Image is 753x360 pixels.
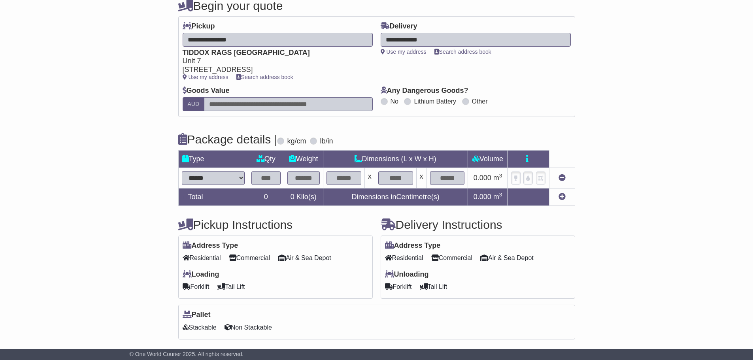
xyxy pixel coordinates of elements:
span: Tail Lift [420,281,447,293]
label: lb/in [320,137,333,146]
td: Dimensions in Centimetre(s) [323,188,468,205]
span: Residential [385,252,423,264]
span: m [493,174,502,182]
td: 0 [248,188,284,205]
div: [STREET_ADDRESS] [183,66,365,74]
span: Tail Lift [217,281,245,293]
sup: 3 [499,173,502,179]
span: Commercial [229,252,270,264]
div: Unit 7 [183,57,365,66]
label: Pickup [183,22,215,31]
a: Remove this item [559,174,566,182]
span: 0.000 [474,193,491,201]
label: Lithium Battery [414,98,456,105]
h4: Package details | [178,133,277,146]
label: Any Dangerous Goods? [381,87,468,95]
span: m [493,193,502,201]
td: Weight [284,150,323,168]
h4: Pickup Instructions [178,218,373,231]
sup: 3 [499,192,502,198]
label: No [391,98,398,105]
label: Other [472,98,488,105]
td: Total [178,188,248,205]
td: x [416,168,427,188]
td: Volume [468,150,508,168]
span: © One World Courier 2025. All rights reserved. [130,351,244,357]
a: Search address book [434,49,491,55]
label: Address Type [183,241,238,250]
span: Air & Sea Depot [480,252,534,264]
a: Use my address [183,74,228,80]
span: Forklift [385,281,412,293]
label: Goods Value [183,87,230,95]
span: 0 [291,193,294,201]
td: Type [178,150,248,168]
span: Stackable [183,321,217,334]
span: Residential [183,252,221,264]
td: Dimensions (L x W x H) [323,150,468,168]
h4: Delivery Instructions [381,218,575,231]
td: Qty [248,150,284,168]
label: AUD [183,97,205,111]
div: TIDDOX RAGS [GEOGRAPHIC_DATA] [183,49,365,57]
span: 0.000 [474,174,491,182]
span: Non Stackable [225,321,272,334]
a: Use my address [381,49,427,55]
a: Search address book [236,74,293,80]
span: Forklift [183,281,209,293]
span: Air & Sea Depot [278,252,331,264]
label: Loading [183,270,219,279]
td: Kilo(s) [284,188,323,205]
td: x [364,168,375,188]
label: Delivery [381,22,417,31]
label: kg/cm [287,137,306,146]
span: Commercial [431,252,472,264]
label: Address Type [385,241,441,250]
label: Pallet [183,311,211,319]
label: Unloading [385,270,429,279]
a: Add new item [559,193,566,201]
